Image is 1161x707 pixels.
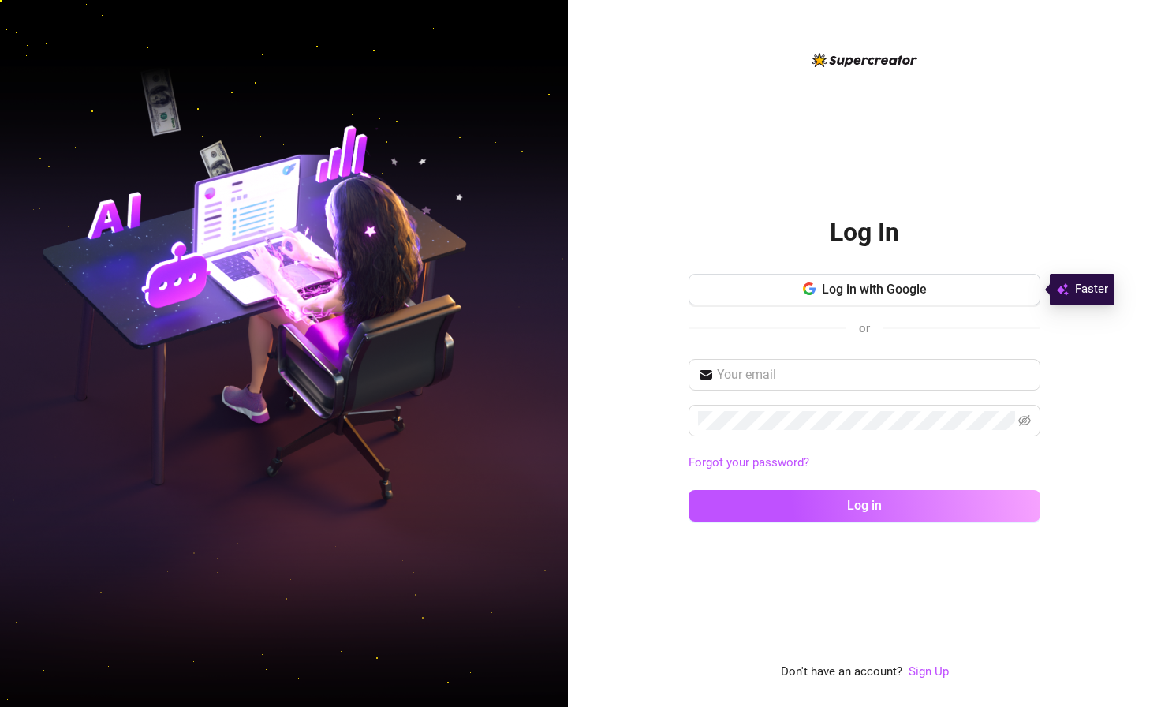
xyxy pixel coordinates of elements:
a: Forgot your password? [689,454,1040,473]
button: Log in [689,490,1040,522]
span: eye-invisible [1018,414,1031,427]
input: Your email [717,365,1031,384]
button: Log in with Google [689,274,1040,305]
img: logo-BBDzfeDw.svg [812,53,917,67]
span: Faster [1075,280,1108,299]
span: or [859,321,870,335]
span: Don't have an account? [781,663,902,682]
a: Sign Up [909,663,949,682]
span: Log in [847,498,882,513]
img: svg%3e [1056,280,1069,299]
h2: Log In [830,216,899,249]
span: Log in with Google [822,282,927,297]
a: Forgot your password? [689,455,809,469]
a: Sign Up [909,664,949,679]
